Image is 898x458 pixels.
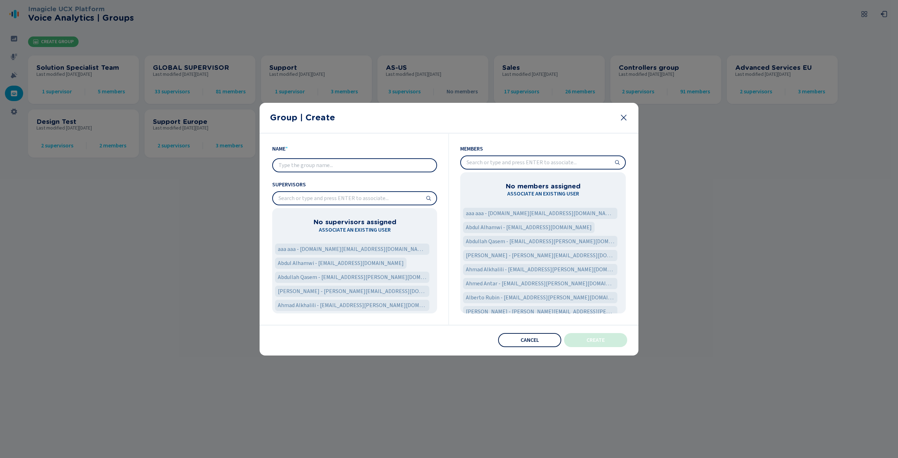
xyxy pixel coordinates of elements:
h3: No supervisors assigned [313,218,396,226]
div: Aldo Antignano - aldo.antignano@imagicle.com [463,306,617,317]
span: Ahmad Alkhalili - [EMAIL_ADDRESS][PERSON_NAME][DOMAIN_NAME] [466,265,615,274]
span: Abdullah Qasem - [EMAIL_ADDRESS][PERSON_NAME][DOMAIN_NAME] [278,273,427,281]
span: [PERSON_NAME] - [PERSON_NAME][EMAIL_ADDRESS][DOMAIN_NAME] [278,287,427,296]
svg: search [615,160,620,165]
svg: close [619,113,628,122]
span: Supervisors [272,181,437,188]
svg: search [426,195,431,201]
span: Abdullah Qasem - [EMAIL_ADDRESS][PERSON_NAME][DOMAIN_NAME] [466,237,615,246]
div: Abdul Alhamwi - abdul.alhamwi@imagicle.com [463,222,595,233]
span: Abdul Alhamwi - [EMAIL_ADDRESS][DOMAIN_NAME] [466,223,592,232]
span: Abdul Alhamwi - [EMAIL_ADDRESS][DOMAIN_NAME] [278,259,404,267]
div: Ahmad Alkhalili - ahmad.alkhalili@imagicle.com [275,300,429,311]
button: Cancel [498,333,561,347]
span: Name [272,145,286,153]
input: Type the group name... [273,159,436,172]
span: [PERSON_NAME] - [PERSON_NAME][EMAIL_ADDRESS][PERSON_NAME][DOMAIN_NAME] [466,307,615,316]
div: aaa aaa - aaa.aaa@imagicle.com [463,208,617,219]
div: Adrian Chelen - adrian.chelen@imagicle.com [275,286,429,297]
span: Associate an existing user [507,190,579,198]
div: Abdullah Qasem - abdullah.qasem@imagicle.com [275,272,429,283]
span: Cancel [521,337,539,343]
span: [PERSON_NAME] - [PERSON_NAME][EMAIL_ADDRESS][DOMAIN_NAME] [466,251,615,260]
input: Search or type and press ENTER to associate... [461,156,625,169]
div: Ahmad Alkhalili - ahmad.alkhalili@imagicle.com [463,264,617,275]
div: Abdullah Qasem - abdullah.qasem@imagicle.com [463,236,617,247]
div: aaa aaa - aaa.aaa@imagicle.com [275,244,429,255]
span: Create [587,337,605,343]
span: Ahmad Alkhalili - [EMAIL_ADDRESS][PERSON_NAME][DOMAIN_NAME] [278,301,427,310]
span: Ahmed Antar - [EMAIL_ADDRESS][PERSON_NAME][DOMAIN_NAME] [466,279,615,288]
h3: No members assigned [505,182,581,190]
button: Create [564,333,627,347]
span: aaa aaa - [DOMAIN_NAME][EMAIL_ADDRESS][DOMAIN_NAME] [278,245,427,253]
div: Ahmed Antar - ahmed.antar@imagicle.com [463,278,617,289]
span: Associate an existing user [319,226,391,234]
div: Adrian Chelen - adrian.chelen@imagicle.com [463,250,617,261]
div: Alberto Rubin - alberto.rubin@imagicle.com [463,292,617,303]
h2: Group | Create [270,113,614,122]
span: Alberto Rubin - [EMAIL_ADDRESS][PERSON_NAME][DOMAIN_NAME] [466,293,615,302]
div: Abdul Alhamwi - abdul.alhamwi@imagicle.com [275,258,407,269]
input: Search or type and press ENTER to associate... [273,192,436,205]
span: aaa aaa - [DOMAIN_NAME][EMAIL_ADDRESS][DOMAIN_NAME] [466,209,615,218]
span: Members [460,145,626,153]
